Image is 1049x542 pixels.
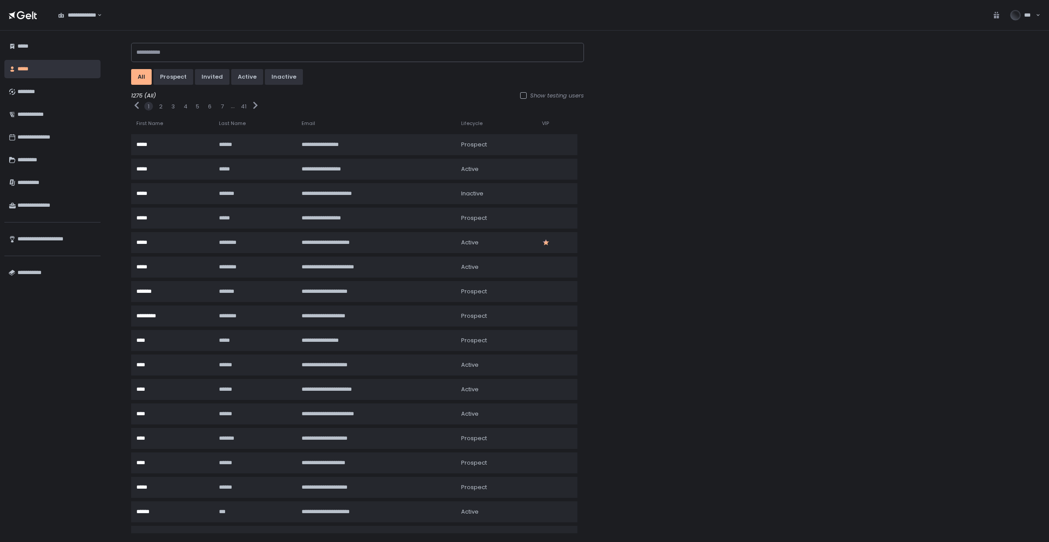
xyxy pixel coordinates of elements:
span: VIP [542,120,549,127]
span: prospect [461,434,487,442]
span: Last Name [219,120,246,127]
span: prospect [461,214,487,222]
input: Search for option [96,11,97,20]
span: Email [302,120,315,127]
button: prospect [153,69,193,85]
div: 1275 (All) [131,92,584,100]
button: 4 [184,103,188,111]
span: active [461,361,479,369]
span: Lifecycle [461,120,483,127]
button: 41 [241,103,247,111]
span: prospect [461,312,487,320]
button: invited [195,69,229,85]
button: 1 [148,103,149,111]
div: Search for option [52,6,102,24]
span: active [461,165,479,173]
div: prospect [160,73,187,81]
span: prospect [461,141,487,149]
div: ... [231,102,235,110]
div: inactive [271,73,296,81]
span: active [461,239,479,247]
button: inactive [265,69,303,85]
span: prospect [461,483,487,491]
div: active [238,73,257,81]
span: active [461,508,479,516]
button: 7 [221,103,224,111]
span: First Name [136,120,163,127]
button: active [231,69,263,85]
button: All [131,69,152,85]
div: All [138,73,145,81]
span: prospect [461,459,487,467]
button: 2 [159,103,163,111]
span: prospect [461,288,487,295]
span: prospect [461,337,487,344]
span: active [461,410,479,418]
span: active [461,263,479,271]
button: 5 [196,103,199,111]
span: inactive [461,532,483,540]
div: invited [201,73,223,81]
button: 3 [171,103,175,111]
button: 6 [208,103,212,111]
span: active [461,386,479,393]
span: inactive [461,190,483,198]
